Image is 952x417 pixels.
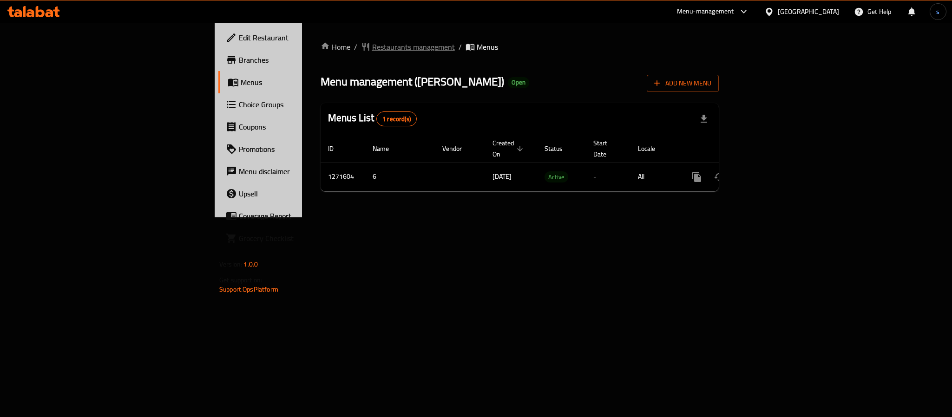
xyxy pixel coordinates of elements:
a: Menu disclaimer [218,160,374,182]
span: ID [328,143,346,154]
div: Total records count [376,111,417,126]
span: 1.0.0 [243,258,258,270]
div: Open [508,77,529,88]
a: Menus [218,71,374,93]
td: All [630,163,678,191]
a: Branches [218,49,374,71]
span: Active [545,172,568,182]
span: Edit Restaurant [239,32,366,43]
button: Change Status [708,166,730,188]
span: s [936,7,939,17]
span: Get support on: [219,274,262,286]
span: 1 record(s) [377,115,416,124]
button: Add New Menu [647,75,719,92]
span: Menus [477,41,498,52]
span: Version: [219,258,242,270]
div: Active [545,171,568,182]
table: enhanced table [321,135,782,191]
div: Export file [693,108,715,130]
span: Start Date [593,137,619,160]
button: more [686,166,708,188]
a: Grocery Checklist [218,227,374,249]
span: Menus [241,77,366,88]
span: Choice Groups [239,99,366,110]
a: Edit Restaurant [218,26,374,49]
span: Created On [492,137,526,160]
span: Coupons [239,121,366,132]
span: Open [508,78,529,86]
li: / [459,41,462,52]
a: Restaurants management [361,41,455,52]
a: Upsell [218,182,374,205]
div: Menu-management [677,6,734,17]
span: Coverage Report [239,210,366,222]
span: Add New Menu [654,78,711,89]
span: Menu disclaimer [239,166,366,177]
a: Choice Groups [218,93,374,116]
th: Actions [678,135,782,163]
span: Upsell [239,188,366,199]
td: 6 [365,163,435,191]
a: Coverage Report [218,205,374,227]
span: Locale [638,143,667,154]
a: Support.OpsPlatform [219,283,278,295]
td: - [586,163,630,191]
div: [GEOGRAPHIC_DATA] [778,7,839,17]
span: Branches [239,54,366,65]
span: Promotions [239,143,366,155]
span: Restaurants management [372,41,455,52]
nav: breadcrumb [321,41,719,52]
span: Menu management ( [PERSON_NAME] ) [321,71,504,92]
span: Status [545,143,575,154]
span: Vendor [442,143,474,154]
span: [DATE] [492,170,512,182]
a: Promotions [218,138,374,160]
span: Grocery Checklist [239,233,366,244]
a: Coupons [218,116,374,138]
h2: Menus List [328,111,417,126]
span: Name [373,143,401,154]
